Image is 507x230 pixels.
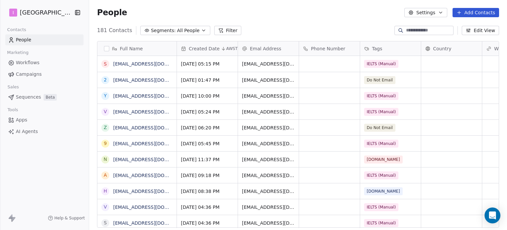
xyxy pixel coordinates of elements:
button: I[GEOGRAPHIC_DATA] [8,7,70,18]
span: [GEOGRAPHIC_DATA] [20,8,73,17]
a: [EMAIL_ADDRESS][DOMAIN_NAME] [113,173,194,178]
div: h [104,188,107,195]
div: a [104,172,107,179]
a: [EMAIL_ADDRESS][DOMAIN_NAME] [113,125,194,130]
span: Created Date [189,45,220,52]
a: [EMAIL_ADDRESS][DOMAIN_NAME] [113,61,194,67]
span: [EMAIL_ADDRESS][DOMAIN_NAME] [242,109,295,115]
div: grid [97,56,177,228]
span: Do Not Email [364,124,395,132]
div: v [104,108,107,115]
span: IELTS (Manual) [364,171,398,179]
span: Sequences [16,94,41,101]
div: z [104,124,107,131]
a: SequencesBeta [5,92,84,103]
span: Marketing [4,48,31,58]
a: [EMAIL_ADDRESS][DOMAIN_NAME] [113,205,194,210]
span: [DOMAIN_NAME] [364,156,403,163]
span: Contacts [4,25,29,35]
button: Settings [404,8,447,17]
span: Do Not Email [364,76,395,84]
a: AI Agents [5,126,84,137]
span: [DATE] 04:36 PM [181,220,234,226]
span: [DATE] 01:47 PM [181,77,234,83]
span: [DATE] 10:00 PM [181,93,234,99]
div: Open Intercom Messenger [485,207,500,223]
div: Created DateAWST [177,41,238,56]
button: Add Contacts [453,8,499,17]
span: IELTS (Manual) [364,219,398,227]
span: All People [177,27,199,34]
span: [EMAIL_ADDRESS][DOMAIN_NAME] [242,188,295,195]
span: [DOMAIN_NAME] [364,187,403,195]
span: [EMAIL_ADDRESS][DOMAIN_NAME] [242,220,295,226]
a: [EMAIL_ADDRESS][DOMAIN_NAME] [113,141,194,146]
span: People [97,8,127,18]
span: [DATE] 08:38 PM [181,188,234,195]
span: [EMAIL_ADDRESS][DOMAIN_NAME] [242,156,295,163]
div: Phone Number [299,41,360,56]
div: y [104,92,107,99]
span: I [13,9,14,16]
span: IELTS (Manual) [364,60,398,68]
div: V [104,204,107,210]
span: IELTS (Manual) [364,140,398,148]
span: IELTS (Manual) [364,92,398,100]
div: Full Name [97,41,177,56]
span: People [16,36,31,43]
span: [DATE] 05:45 PM [181,140,234,147]
span: [DATE] 05:15 PM [181,61,234,67]
span: 181 Contacts [97,26,132,34]
span: Beta [44,94,57,101]
span: Full Name [120,45,143,52]
div: Emal Address [238,41,299,56]
a: [EMAIL_ADDRESS][DOMAIN_NAME] [113,93,194,99]
div: Tags [360,41,421,56]
a: People [5,34,84,45]
span: [DATE] 04:36 PM [181,204,234,210]
span: Tags [372,45,382,52]
span: [DATE] 05:24 PM [181,109,234,115]
a: [EMAIL_ADDRESS][DOMAIN_NAME] [113,109,194,115]
span: [EMAIL_ADDRESS][DOMAIN_NAME] [242,93,295,99]
span: AI Agents [16,128,38,135]
span: [EMAIL_ADDRESS][DOMAIN_NAME] [242,77,295,83]
div: S [104,61,107,68]
a: Workflows [5,57,84,68]
span: Apps [16,116,27,123]
span: Country [433,45,452,52]
a: [EMAIL_ADDRESS][DOMAIN_NAME] [113,77,194,83]
div: n [104,156,107,163]
span: [EMAIL_ADDRESS][DOMAIN_NAME] [242,204,295,210]
button: Edit View [462,26,499,35]
a: [EMAIL_ADDRESS][DOMAIN_NAME] [113,189,194,194]
span: [EMAIL_ADDRESS][DOMAIN_NAME] [242,61,295,67]
span: Workflows [16,59,40,66]
a: Campaigns [5,69,84,80]
a: Help & Support [48,215,85,221]
span: Segments: [151,27,176,34]
div: s [104,219,107,226]
span: [EMAIL_ADDRESS][DOMAIN_NAME] [242,140,295,147]
span: Tools [5,105,21,115]
a: [EMAIL_ADDRESS][DOMAIN_NAME] [113,220,194,226]
button: Filter [214,26,242,35]
span: Emal Address [250,45,281,52]
span: IELTS (Manual) [364,203,398,211]
a: [EMAIL_ADDRESS][DOMAIN_NAME] [113,157,194,162]
div: 2 [104,76,107,83]
span: AWST [226,46,238,51]
span: [DATE] 11:37 PM [181,156,234,163]
span: [EMAIL_ADDRESS][DOMAIN_NAME] [242,124,295,131]
div: 9 [104,140,107,147]
span: IELTS (Manual) [364,108,398,116]
span: Sales [5,82,22,92]
span: Help & Support [54,215,85,221]
span: Phone Number [311,45,345,52]
span: [DATE] 09:18 PM [181,172,234,179]
a: Apps [5,115,84,125]
span: [DATE] 06:20 PM [181,124,234,131]
div: Country [421,41,482,56]
span: Campaigns [16,71,42,78]
span: [EMAIL_ADDRESS][DOMAIN_NAME] [242,172,295,179]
